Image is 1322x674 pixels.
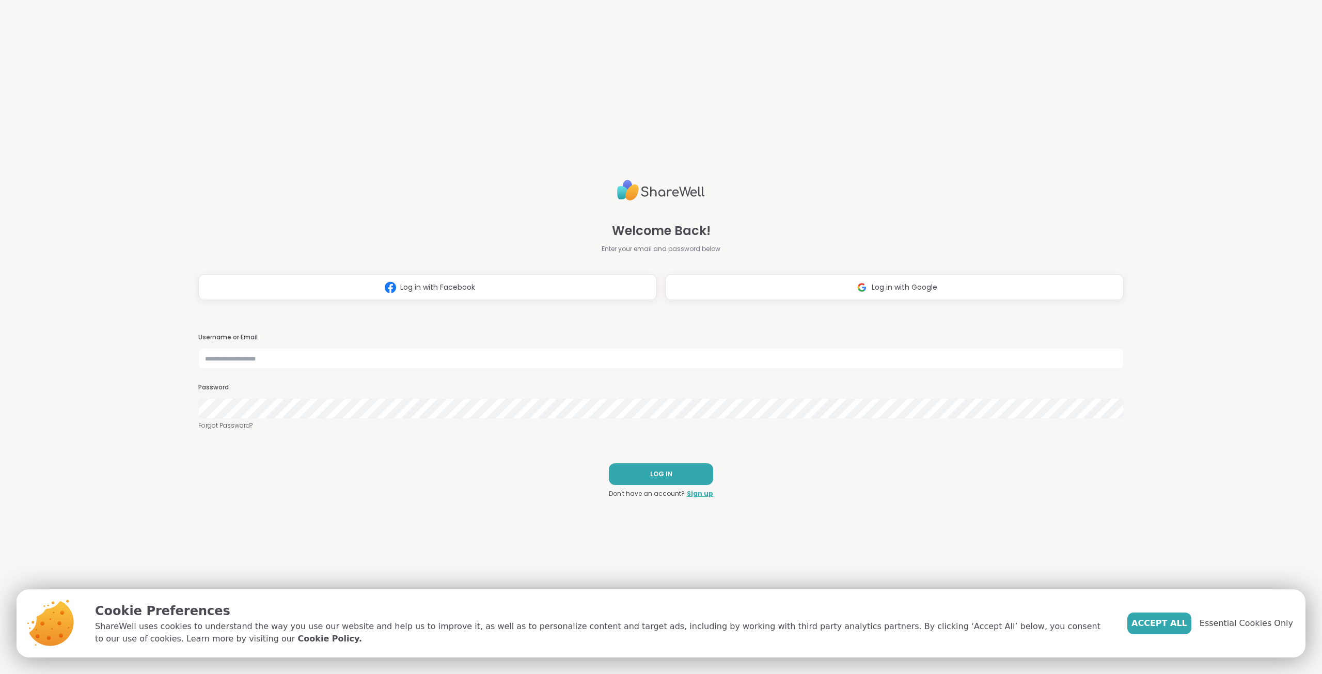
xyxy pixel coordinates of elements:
[198,333,1124,342] h3: Username or Email
[400,282,475,293] span: Log in with Facebook
[609,463,713,485] button: LOG IN
[95,602,1111,620] p: Cookie Preferences
[95,620,1111,645] p: ShareWell uses cookies to understand the way you use our website and help us to improve it, as we...
[198,274,657,300] button: Log in with Facebook
[602,244,720,254] span: Enter your email and password below
[612,222,711,240] span: Welcome Back!
[650,469,672,479] span: LOG IN
[381,278,400,297] img: ShareWell Logomark
[609,489,685,498] span: Don't have an account?
[1127,613,1191,634] button: Accept All
[665,274,1124,300] button: Log in with Google
[852,278,872,297] img: ShareWell Logomark
[198,383,1124,392] h3: Password
[198,421,1124,430] a: Forgot Password?
[617,176,705,205] img: ShareWell Logo
[1131,617,1187,630] span: Accept All
[687,489,713,498] a: Sign up
[872,282,937,293] span: Log in with Google
[1200,617,1293,630] span: Essential Cookies Only
[298,633,362,645] a: Cookie Policy.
